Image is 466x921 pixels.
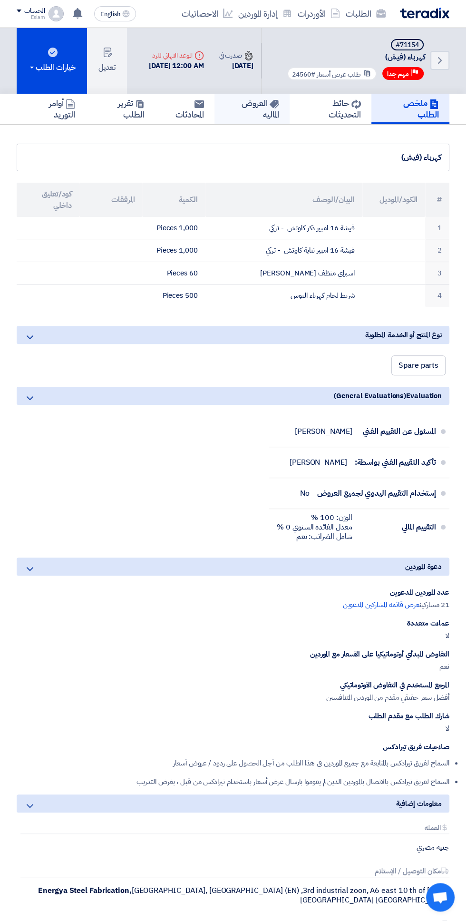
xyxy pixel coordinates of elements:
a: تقرير الطلب [86,94,155,124]
td: 1,000 Pieces [142,217,205,239]
td: فيشة 16 امبير نتاية كاوتش - تركي [205,239,362,262]
span: عرض قائمة المشاركين المدعوين [342,599,419,610]
a: الطلبات [343,2,388,25]
h5: العروض الماليه [225,98,279,120]
div: جنيه مصري [17,843,449,852]
h5: ملخص الطلب [382,98,439,120]
div: [GEOGRAPHIC_DATA], [GEOGRAPHIC_DATA] (EN) ,3rd industrial zoon, A6 east 10 th of [DATE][GEOGRAPHI... [17,886,449,905]
div: No [300,489,310,498]
button: خيارات الطلب [17,28,87,94]
div: صدرت في [219,50,253,60]
li: السماح لفريق تيرادكس بالاتصال بالموردين الذين لم يقوموا بارسال عرض أسعار باستخدام تيرادكس من قبل ... [136,773,449,787]
div: شارك الطلب مع مقدم الطلب [17,711,449,722]
a: أوامر التوريد [17,94,86,124]
div: الموعد النهائي للرد [149,50,204,60]
div: عدد الموردين المدعوين [17,587,449,598]
td: 3 [425,262,449,284]
b: Energya Steel Fabrication, [38,885,131,896]
span: مهم جدا [387,69,409,78]
td: شريط لحام كهرباء اليوس [205,284,362,307]
div: لا [446,723,449,734]
h5: كهرباء (فيش) [273,39,426,62]
td: اسبراي منظف [PERSON_NAME] [205,262,362,284]
th: # [425,183,449,217]
a: إدارة الموردين [235,2,295,25]
div: نعم [439,661,449,672]
div: Open chat [426,883,455,911]
td: فيشة 16 امبير ذكر كاوتش - تركي [205,217,362,239]
h5: المحادثات [165,98,204,120]
div: خيارات الطلب [28,62,76,73]
span: Spare parts [398,360,438,371]
div: [DATE] 12:00 AM [149,60,204,71]
img: profile_test.png [49,6,64,21]
div: 21 مشاركين [342,599,449,610]
img: Teradix logo [400,8,449,19]
div: صلاحيات فريق تيرادكس [17,742,449,753]
div: [PERSON_NAME] [295,427,352,436]
th: كود/تعليق داخلي [17,183,79,217]
h5: تقرير الطلب [96,98,145,120]
li: السماح لفريق تيرادكس بالمتابعة مع جميع الموردين في هذا الطلب من أجل الحصول على ردود / عروض أسعار [136,754,449,773]
a: ملخص الطلب [371,94,449,124]
th: الكود/الموديل [362,183,425,217]
button: English [94,6,136,21]
div: كهرباء (فيش) [25,152,441,163]
div: [PERSON_NAME] [290,458,347,467]
a: الاحصائيات [179,2,235,25]
a: العروض الماليه [214,94,289,124]
span: #24560 [292,69,315,79]
span: معلومات إضافية [396,798,442,809]
div: التفاوض المبدأي أوتوماتيكيا على الأسعار مع الموردين [17,649,449,660]
div: المسئول عن التقييم الفني [360,420,436,443]
h5: أوامر التوريد [27,98,75,120]
div: #71154 [396,42,419,49]
h5: حائط التحديثات [300,98,361,120]
div: المرجع المستخدم في التفاوض الأوتوماتيكي [17,680,449,691]
div: تأكيد التقييم الفني بواسطة: [355,451,436,474]
a: الأوردرات [295,2,343,25]
div: إستخدام التقييم اليدوي لجميع العروض [317,482,436,505]
span: Evaluation [406,391,442,401]
a: المحادثات [155,94,214,124]
div: مكان التوصيل / الإستلام [20,867,449,877]
th: الكمية [142,183,205,217]
span: English [100,11,120,18]
td: 60 Pieces [142,262,205,284]
span: (General Evaluations) [334,391,406,401]
span: كهرباء (فيش) [273,52,426,62]
div: [DATE] [219,60,253,71]
td: 1 [425,217,449,239]
td: 1,000 Pieces [142,239,205,262]
td: 2 [425,239,449,262]
div: الحساب [24,7,45,15]
div: عملات متعددة [17,618,449,629]
a: حائط التحديثات [290,94,371,124]
span: نوع المنتج أو الخدمة المطلوبة [365,330,442,340]
td: 4 [425,284,449,307]
div: الوزن: 100 % [277,513,352,522]
div: Eslam [17,15,45,20]
div: العمله [20,824,449,834]
div: لا [446,630,449,641]
div: التقييم المالي [360,516,436,539]
div: معدل الفائدة السنوي 0 % [277,522,352,532]
th: المرفقات [79,183,142,217]
div: شامل الضرائب: نعم [277,532,352,541]
span: طلب عرض أسعار [317,69,361,79]
span: دعوة الموردين [405,561,442,572]
button: تعديل [87,28,127,94]
div: أفضل سعر حقيقي مقدم من الموردين المتنافسين [326,692,449,703]
td: 500 Pieces [142,284,205,307]
th: البيان/الوصف [205,183,362,217]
